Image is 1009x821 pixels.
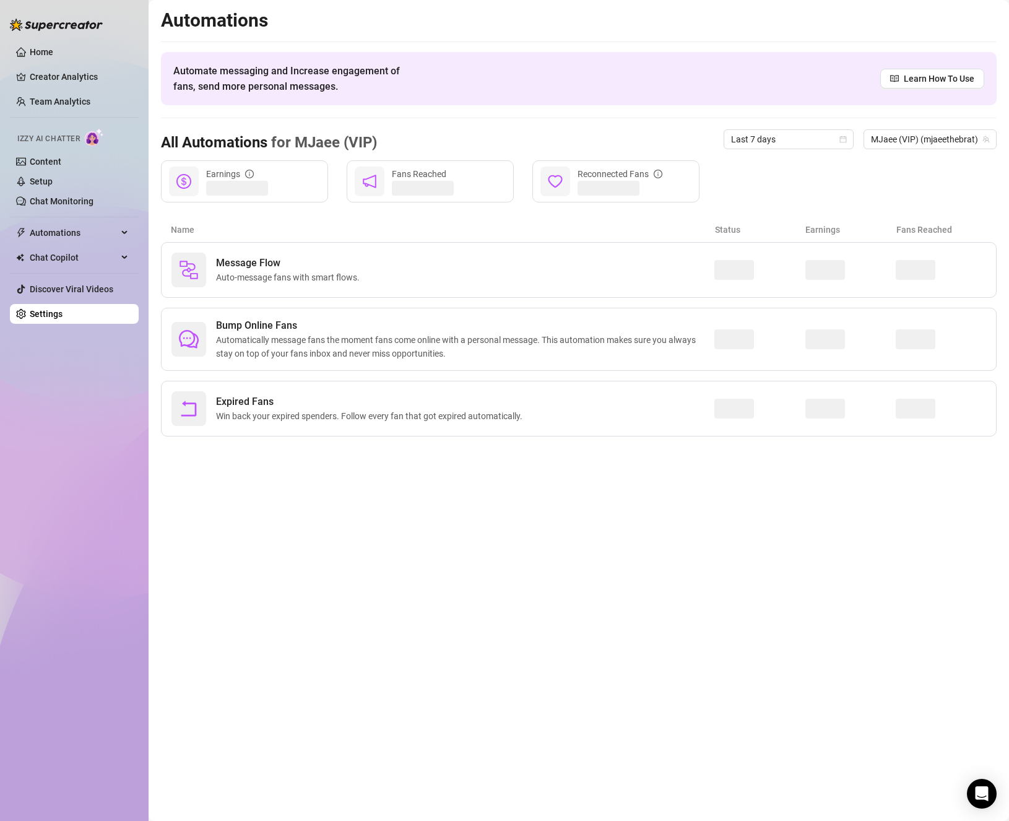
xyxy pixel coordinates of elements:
[805,223,896,237] article: Earnings
[839,136,847,143] span: calendar
[179,329,199,349] span: comment
[16,228,26,238] span: thunderbolt
[16,253,24,262] img: Chat Copilot
[216,318,714,333] span: Bump Online Fans
[890,74,899,83] span: read
[216,271,365,284] span: Auto-message fans with smart flows.
[161,9,997,32] h2: Automations
[179,260,199,280] img: svg%3e
[216,256,365,271] span: Message Flow
[206,167,254,181] div: Earnings
[30,248,118,267] span: Chat Copilot
[216,409,527,423] span: Win back your expired spenders. Follow every fan that got expired automatically.
[245,170,254,178] span: info-circle
[30,284,113,294] a: Discover Viral Videos
[896,223,987,237] article: Fans Reached
[982,136,990,143] span: team
[871,130,989,149] span: MJaee (VIP) (mjaeethebrat)
[715,223,805,237] article: Status
[10,19,103,31] img: logo-BBDzfeDw.svg
[731,130,846,149] span: Last 7 days
[30,157,61,167] a: Content
[392,169,446,179] span: Fans Reached
[880,69,984,89] a: Learn How To Use
[967,779,997,809] div: Open Intercom Messenger
[30,196,93,206] a: Chat Monitoring
[654,170,662,178] span: info-circle
[548,174,563,189] span: heart
[30,47,53,57] a: Home
[30,309,63,319] a: Settings
[30,176,53,186] a: Setup
[161,133,377,153] h3: All Automations
[216,394,527,409] span: Expired Fans
[30,67,129,87] a: Creator Analytics
[30,97,90,106] a: Team Analytics
[904,72,974,85] span: Learn How To Use
[179,399,199,419] span: rollback
[362,174,377,189] span: notification
[85,128,104,146] img: AI Chatter
[216,333,714,360] span: Automatically message fans the moment fans come online with a personal message. This automation m...
[578,167,662,181] div: Reconnected Fans
[173,63,412,94] span: Automate messaging and Increase engagement of fans, send more personal messages.
[17,133,80,145] span: Izzy AI Chatter
[30,223,118,243] span: Automations
[171,223,715,237] article: Name
[267,134,377,151] span: for MJaee (VIP)
[176,174,191,189] span: dollar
